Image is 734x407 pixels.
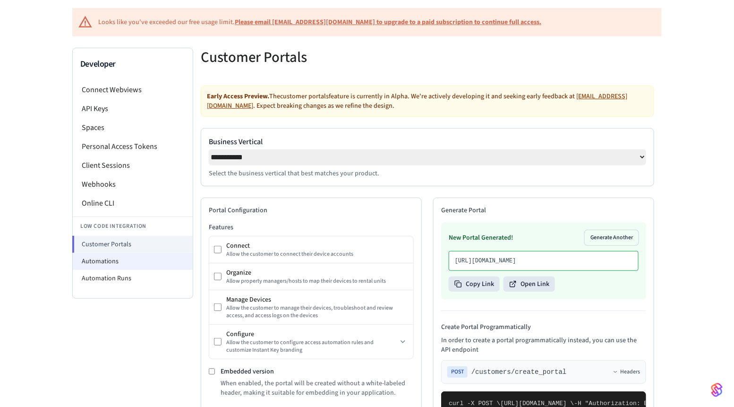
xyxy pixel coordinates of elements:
[226,304,409,320] div: Allow the customer to manage their devices, troubleshoot and review access, and access logs on th...
[441,336,646,355] p: In order to create a portal programmatically instead, you can use the API endpoint
[504,277,555,292] button: Open Link
[221,367,274,376] label: Embedded version
[449,233,513,242] h3: New Portal Generated!
[221,379,414,398] p: When enabled, the portal will be created without a white-labeled header, making it suitable for e...
[471,367,567,377] span: /customers/create_portal
[209,136,646,147] label: Business Vertical
[73,253,193,270] li: Automations
[207,92,627,111] a: [EMAIL_ADDRESS][DOMAIN_NAME]
[447,366,468,378] span: POST
[226,251,409,258] div: Allow the customer to connect their device accounts
[73,99,193,118] li: API Keys
[73,216,193,236] li: Low Code Integration
[73,80,193,99] li: Connect Webviews
[226,241,409,251] div: Connect
[207,92,269,101] strong: Early Access Preview.
[72,236,193,253] li: Customer Portals
[449,277,500,292] button: Copy Link
[226,295,409,304] div: Manage Devices
[73,156,193,175] li: Client Sessions
[209,206,414,215] h2: Portal Configuration
[73,194,193,213] li: Online CLI
[441,322,646,332] h4: Create Portal Programmatically
[201,86,654,117] div: The customer portals feature is currently in Alpha. We're actively developing it and seeking earl...
[80,58,185,71] h3: Developer
[73,175,193,194] li: Webhooks
[449,400,500,407] span: curl -X POST \
[73,118,193,137] li: Spaces
[500,400,574,407] span: [URL][DOMAIN_NAME] \
[73,270,193,287] li: Automation Runs
[73,137,193,156] li: Personal Access Tokens
[711,382,723,398] img: SeamLogoGradient.69752ec5.svg
[201,48,422,67] h5: Customer Portals
[226,268,409,277] div: Organize
[441,206,646,215] h2: Generate Portal
[585,230,639,245] button: Generate Another
[226,277,409,285] div: Allow property managers/hosts to map their devices to rental units
[226,329,397,339] div: Configure
[98,17,541,27] div: Looks like you've exceeded our free usage limit.
[613,368,640,376] button: Headers
[235,17,541,27] a: Please email [EMAIL_ADDRESS][DOMAIN_NAME] to upgrade to a paid subscription to continue full access.
[455,257,632,265] p: [URL][DOMAIN_NAME]
[209,169,646,178] p: Select the business vertical that best matches your product.
[226,339,397,354] div: Allow the customer to configure access automation rules and customize Instant Key branding
[209,223,414,232] h3: Features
